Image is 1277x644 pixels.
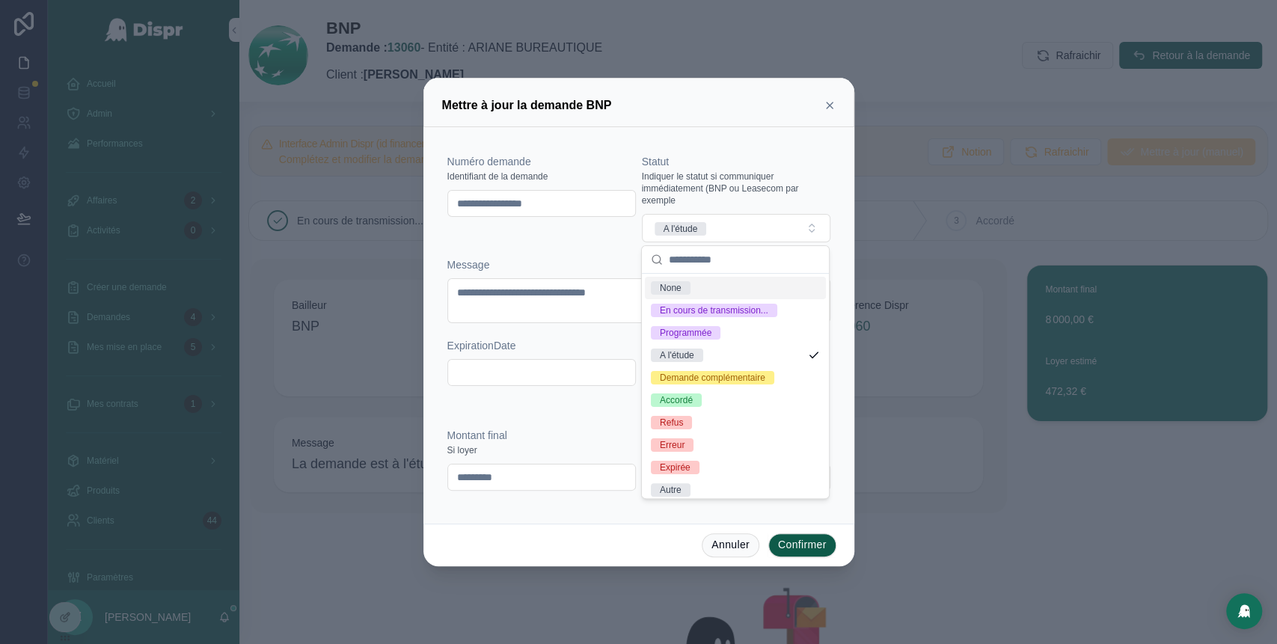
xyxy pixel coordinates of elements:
div: Refus [660,416,683,429]
span: Si loyer [447,444,477,456]
div: Demande complémentaire [660,371,765,384]
div: Expirée [660,461,690,474]
div: Erreur [660,438,685,452]
span: Montant final [447,429,507,441]
div: A l'étude [660,349,694,362]
div: Suggestions [642,274,829,498]
span: Message [447,259,490,271]
div: En cours de transmission... [660,304,768,317]
button: Select Button [642,214,830,242]
span: Indiquer le statut si communiquer immédiatement (BNP ou Leasecom par exemple [642,171,830,206]
div: Accordé [660,393,693,407]
span: Identifiant de la demande [447,171,548,183]
div: Programmée [660,326,711,340]
span: Numéro demande [447,156,531,168]
button: Annuler [702,533,759,557]
h3: Mettre à jour la demande BNP [442,96,612,114]
span: Statut [642,156,670,168]
button: Confirmer [768,533,836,557]
div: None [660,281,682,295]
div: Autre [660,483,682,497]
div: A l'étude [664,222,698,236]
span: ExpirationDate [447,340,516,352]
div: Open Intercom Messenger [1226,593,1262,629]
